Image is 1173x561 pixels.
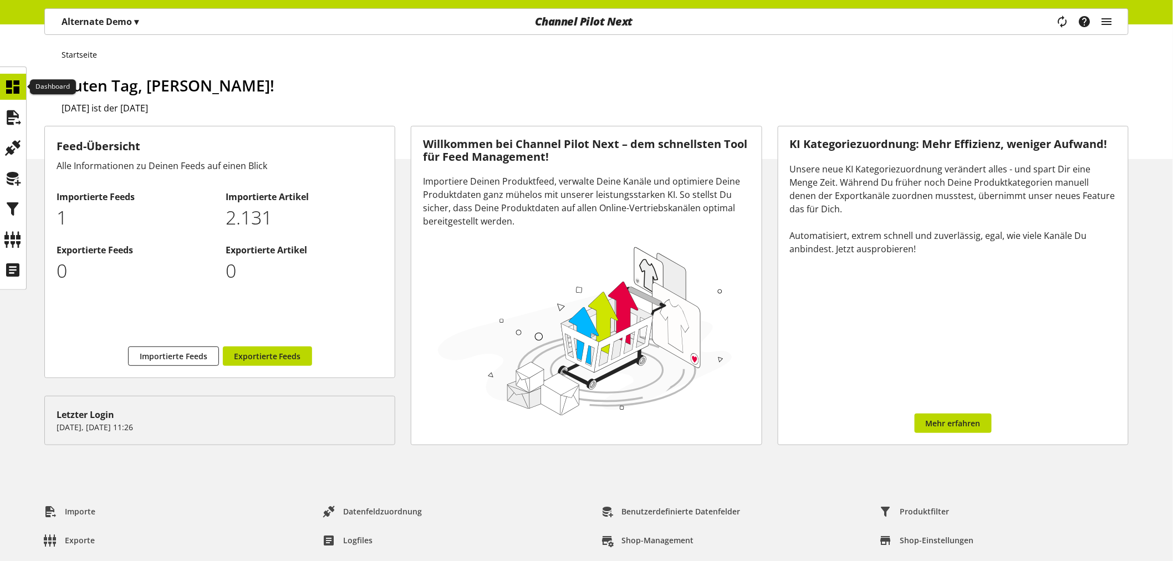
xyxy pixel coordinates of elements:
h3: Feed-Übersicht [57,138,383,155]
a: Shop-Einstellungen [871,531,983,550]
h2: Exportierte Feeds [57,243,214,257]
span: ▾ [134,16,139,28]
span: Importe [65,506,95,517]
div: Letzter Login [57,408,383,421]
span: Produktfilter [900,506,950,517]
a: Importierte Feeds [128,346,219,366]
span: Exportierte Feeds [234,350,301,362]
h3: KI Kategoriezuordnung: Mehr Effizienz, weniger Aufwand! [790,138,1116,151]
div: Importiere Deinen Produktfeed, verwalte Deine Kanäle und optimiere Deine Produktdaten ganz mühelo... [423,175,749,228]
p: Alternate Demo [62,15,139,28]
a: Shop-Management [593,531,703,550]
div: Alle Informationen zu Deinen Feeds auf einen Blick [57,159,383,172]
span: Importierte Feeds [140,350,207,362]
a: Importe [35,502,104,522]
a: Exporte [35,531,104,550]
img: 78e1b9dcff1e8392d83655fcfc870417.svg [434,242,736,419]
span: Datenfeldzuordnung [343,506,422,517]
div: Dashboard [30,79,76,95]
span: Guten Tag, [PERSON_NAME]! [62,75,274,96]
a: Produktfilter [871,502,958,522]
h2: Importierte Feeds [57,190,214,203]
span: Mehr erfahren [926,417,981,429]
span: Exporte [65,534,95,546]
a: Exportierte Feeds [223,346,312,366]
a: Benutzerdefinierte Datenfelder [593,502,749,522]
a: Mehr erfahren [915,414,992,433]
p: 0 [57,257,214,285]
h2: [DATE] ist der [DATE] [62,101,1129,115]
p: [DATE], [DATE] 11:26 [57,421,383,433]
a: Logfiles [314,531,381,550]
span: Logfiles [343,534,373,546]
nav: main navigation [44,8,1129,35]
p: 1 [57,203,214,232]
span: Benutzerdefinierte Datenfelder [622,506,741,517]
p: 2131 [226,203,383,232]
p: 0 [226,257,383,285]
div: Unsere neue KI Kategoriezuordnung verändert alles - und spart Dir eine Menge Zeit. Während Du frü... [790,162,1116,256]
h2: Exportierte Artikel [226,243,383,257]
a: Datenfeldzuordnung [314,502,431,522]
span: Shop-Management [622,534,694,546]
h3: Willkommen bei Channel Pilot Next – dem schnellsten Tool für Feed Management! [423,138,749,163]
h2: Importierte Artikel [226,190,383,203]
span: Shop-Einstellungen [900,534,974,546]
